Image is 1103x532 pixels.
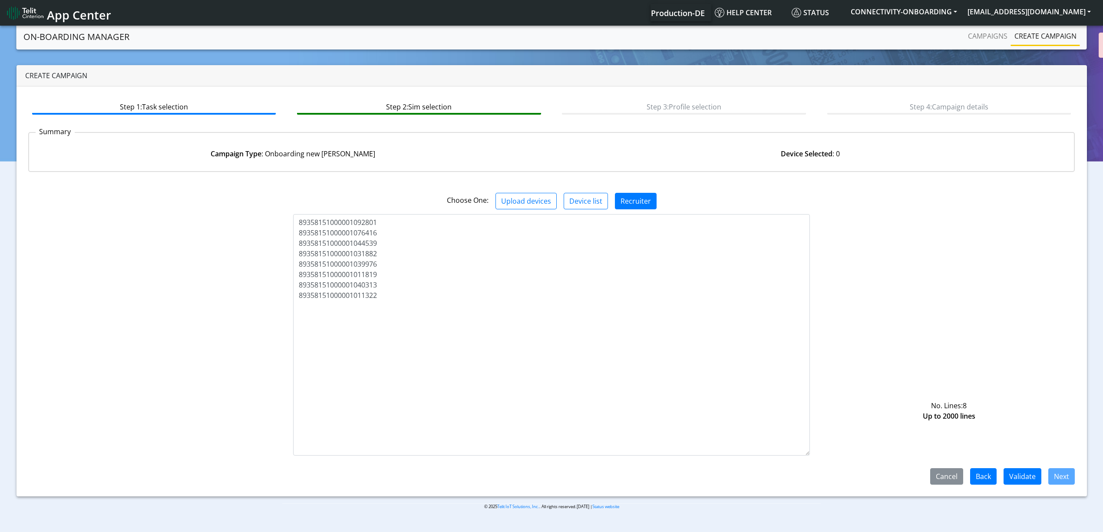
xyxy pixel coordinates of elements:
button: Next [1048,468,1075,485]
a: On-Boarding Manager [23,28,129,46]
img: knowledge.svg [715,8,724,17]
img: logo-telit-cinterion-gw-new.png [7,6,43,20]
a: Campaigns [964,27,1011,45]
span: Status [792,8,829,17]
a: Status [788,4,845,21]
div: No. Lines: [816,400,1081,411]
span: Help center [715,8,772,17]
a: Your current platform instance [651,4,704,21]
button: Recruiter [615,193,657,209]
a: Status website [592,504,619,509]
span: App Center [47,7,111,23]
div: : Onboarding new [PERSON_NAME] [34,149,551,159]
img: status.svg [792,8,801,17]
div: : 0 [551,149,1069,159]
span: 8 [963,401,967,410]
p: Summary [36,126,75,137]
strong: Campaign Type [211,149,261,159]
button: Cancel [930,468,963,485]
button: Validate [1004,468,1041,485]
strong: Device Selected [781,149,832,159]
btn: Step 2: Sim selection [297,98,541,115]
button: Back [970,468,997,485]
a: App Center [7,3,110,22]
btn: Step 1: Task selection [32,98,276,115]
btn: Step 4: Campaign details [827,98,1071,115]
button: Upload devices [495,193,557,209]
span: Choose One: [447,195,489,205]
span: Production-DE [651,8,705,18]
div: Create campaign [17,65,1087,86]
p: © 2025 . All rights reserved.[DATE] | [282,503,821,510]
button: [EMAIL_ADDRESS][DOMAIN_NAME] [962,4,1096,20]
a: Telit IoT Solutions, Inc. [497,504,539,509]
button: Device list [564,193,608,209]
a: Help center [711,4,788,21]
div: Up to 2000 lines [816,411,1081,421]
button: CONNECTIVITY-ONBOARDING [845,4,962,20]
a: Create campaign [1011,27,1080,45]
btn: Step 3: Profile selection [562,98,806,115]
